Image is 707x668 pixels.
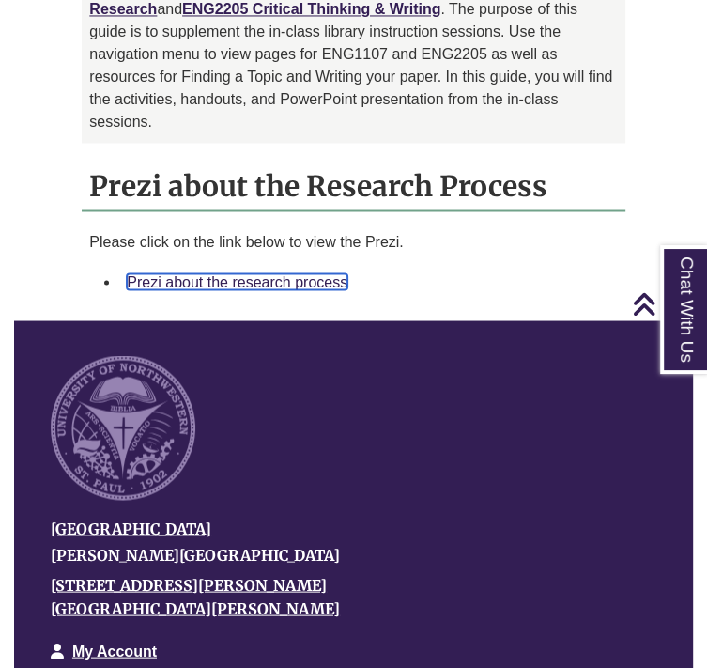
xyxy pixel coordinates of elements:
[72,643,157,659] a: My Account
[51,575,340,618] a: [STREET_ADDRESS][PERSON_NAME][GEOGRAPHIC_DATA][PERSON_NAME]
[82,162,624,211] h2: Prezi about the Research Process
[182,1,440,17] a: ENG2205 Critical Thinking & Writing
[632,291,702,317] a: Back to Top
[89,230,617,253] p: Please click on the link below to view the Prezi.
[51,355,195,500] img: UNW seal
[51,547,628,564] h4: [PERSON_NAME][GEOGRAPHIC_DATA]
[127,273,347,289] a: Prezi about the research process
[51,519,211,537] a: [GEOGRAPHIC_DATA]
